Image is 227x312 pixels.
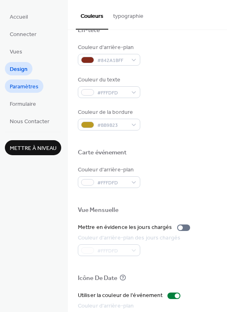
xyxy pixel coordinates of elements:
div: Couleur d'arrière-plan [78,43,139,52]
div: Mettre en évidence les jours chargés [78,223,172,232]
a: Accueil [5,10,33,23]
span: Paramètres [10,83,39,91]
div: Couleur du texte [78,76,139,84]
span: #FFFDFD [97,89,127,97]
span: Design [10,65,28,74]
div: En-tête [78,26,100,35]
div: Couleur d'arrière-plan [78,166,139,174]
span: #842A1BFF [97,56,127,65]
div: Couleur de la bordure [78,108,139,117]
span: Nous Contacter [10,118,49,126]
span: Accueil [10,13,28,21]
a: Nous Contacter [5,114,54,128]
span: Mettre à niveau [10,144,56,153]
a: Formulaire [5,97,41,110]
div: Couleur d'arrière-plan des jours chargés [78,234,180,242]
div: Icône De Date [78,274,117,283]
span: Vues [10,48,22,56]
div: Couleur d'arrière-plan [78,302,139,310]
a: Design [5,62,32,75]
span: #FFFDFD [97,179,127,187]
div: Carte événement [78,149,127,157]
div: Vue Mensuelle [78,206,118,215]
span: Connecter [10,30,36,39]
span: #BB9B23 [97,121,127,130]
a: Vues [5,45,27,58]
a: Paramètres [5,79,43,93]
span: Formulaire [10,100,36,109]
a: Connecter [5,27,41,41]
button: Mettre à niveau [5,140,61,155]
div: Utiliser la couleur de l'événement [78,291,163,300]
